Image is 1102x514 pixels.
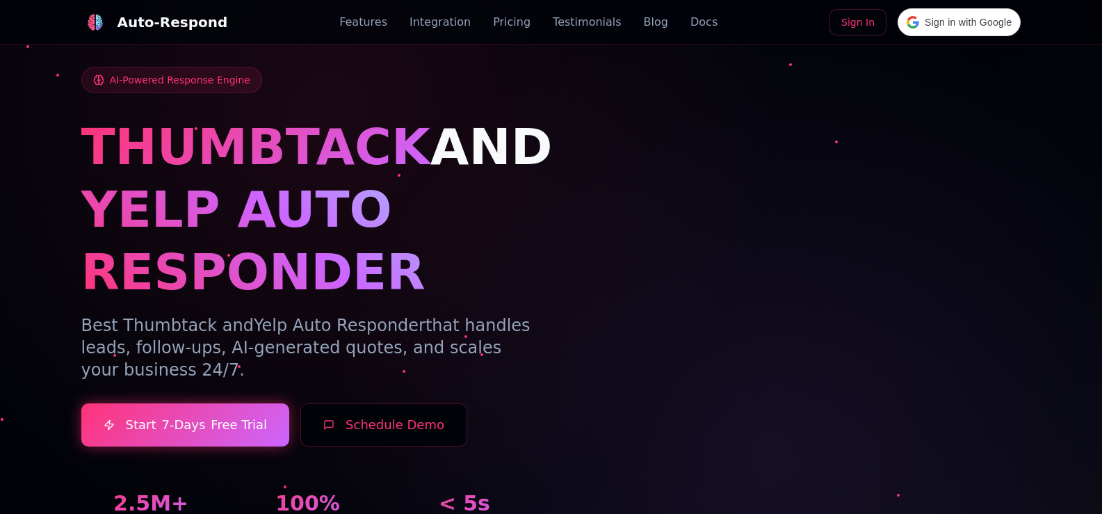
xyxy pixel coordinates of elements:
[430,118,553,176] span: AND
[339,14,387,31] a: Features
[925,15,1012,30] span: Sign in with Google
[829,9,886,35] a: Sign In
[81,178,535,303] h1: YELP AUTO RESPONDER
[86,14,103,31] img: logo.svg
[161,415,205,435] span: 7-Days
[254,316,426,335] span: Yelp Auto Responder
[644,14,668,31] a: Blog
[410,14,471,31] a: Integration
[81,403,290,447] a: Start7-DaysFree Trial
[300,403,467,447] button: Schedule Demo
[81,8,228,36] a: Auto-Respond
[110,73,250,87] span: AI-Powered Response Engine
[118,13,228,32] div: Auto-Respond
[690,14,718,31] a: Docs
[81,118,430,176] span: THUMBTACK
[493,14,530,31] a: Pricing
[81,314,535,381] p: Best Thumbtack and that handles leads, follow-ups, AI-generated quotes, and scales your business ...
[898,8,1021,36] div: Sign in with Google
[553,14,622,31] a: Testimonials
